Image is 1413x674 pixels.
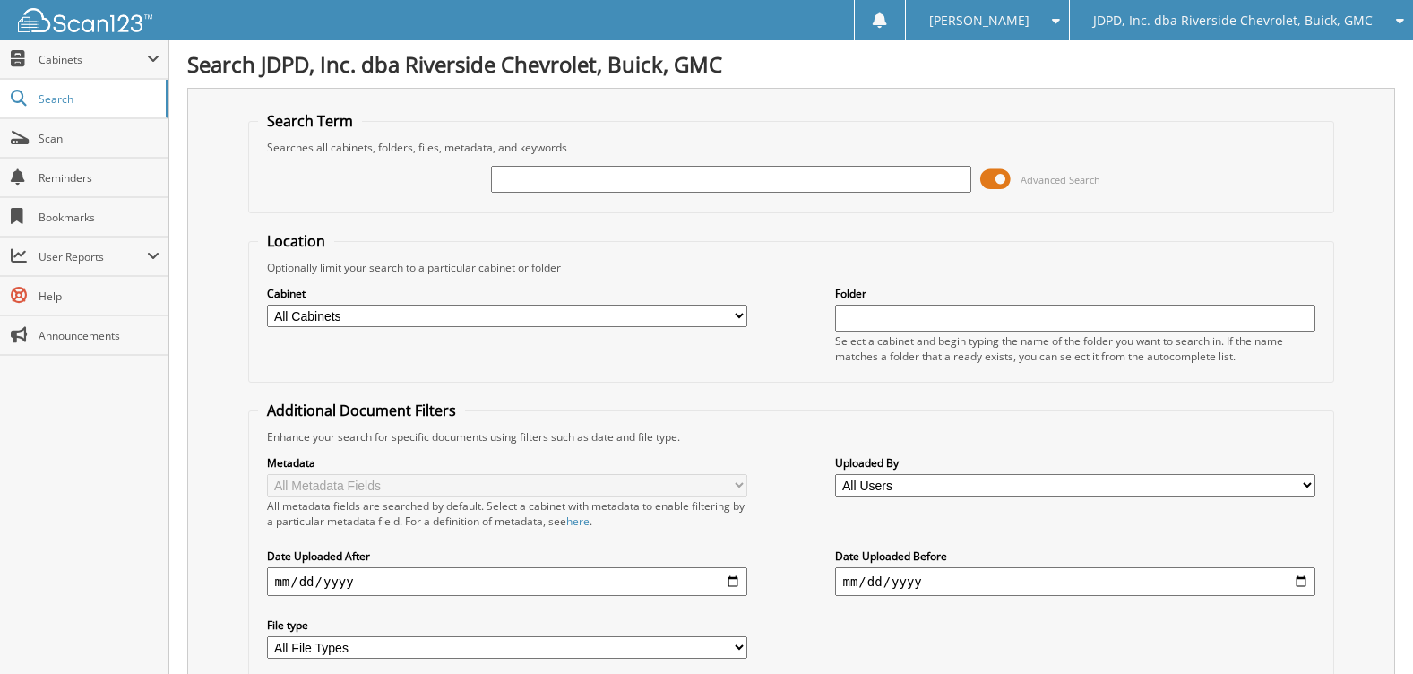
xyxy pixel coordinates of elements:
[835,567,1314,596] input: end
[18,8,152,32] img: scan123-logo-white.svg
[267,498,746,529] div: All metadata fields are searched by default. Select a cabinet with metadata to enable filtering b...
[39,170,159,186] span: Reminders
[39,210,159,225] span: Bookmarks
[835,455,1314,471] label: Uploaded By
[835,333,1314,364] div: Select a cabinet and begin typing the name of the folder you want to search in. If the name match...
[566,514,590,529] a: here
[1021,173,1100,186] span: Advanced Search
[39,131,159,146] span: Scan
[258,111,362,131] legend: Search Term
[258,429,1323,445] div: Enhance your search for specific documents using filters such as date and file type.
[267,455,746,471] label: Metadata
[835,549,1314,564] label: Date Uploaded Before
[187,49,1395,79] h1: Search JDPD, Inc. dba Riverside Chevrolet, Buick, GMC
[258,140,1323,155] div: Searches all cabinets, folders, files, metadata, and keywords
[39,249,147,264] span: User Reports
[39,328,159,343] span: Announcements
[258,260,1323,275] div: Optionally limit your search to a particular cabinet or folder
[267,286,746,301] label: Cabinet
[835,286,1314,301] label: Folder
[39,52,147,67] span: Cabinets
[267,567,746,596] input: start
[258,401,465,420] legend: Additional Document Filters
[258,231,334,251] legend: Location
[929,15,1030,26] span: [PERSON_NAME]
[39,289,159,304] span: Help
[1093,15,1373,26] span: JDPD, Inc. dba Riverside Chevrolet, Buick, GMC
[267,549,746,564] label: Date Uploaded After
[39,91,157,107] span: Search
[267,618,746,633] label: File type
